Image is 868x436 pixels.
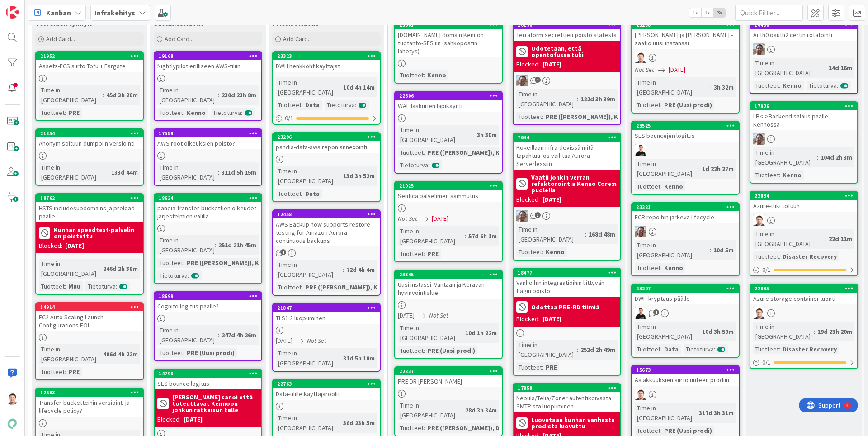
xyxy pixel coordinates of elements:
[750,192,857,200] div: 22834
[632,211,739,223] div: ECR repoihin järkevä lifecycle
[750,293,857,304] div: Azure storage container luonti
[755,103,857,109] div: 17926
[341,82,377,92] div: 10d 4h 14m
[753,58,825,78] div: Time in [GEOGRAPHIC_DATA]
[514,75,620,86] div: ET
[46,35,75,43] span: Add Card...
[750,284,857,304] div: 22835Azure storage container luonti
[108,167,109,177] span: :
[531,174,618,193] b: Vaatii jonkin verran refaktorointia Kenno Core:n puolella
[631,202,740,276] a: 23221ECR repoihin järkevä lifecycleETTime in [GEOGRAPHIC_DATA]:10d 5mTuotteet:Kenno
[514,29,620,41] div: Terraform secrettien poisto statesta
[535,77,541,83] span: 1
[395,270,502,299] div: 23345Uusi instassi: Vantaan ja Keravan hyvinvointialue
[635,181,660,191] div: Tuotteet
[155,129,261,149] div: 17559AWS root oikeuksien poisto?
[780,251,839,261] div: Disaster Recovery
[753,229,825,249] div: Time in [GEOGRAPHIC_DATA]
[807,81,837,90] div: Tietoturva
[398,214,417,223] i: Not Set
[276,100,302,110] div: Tuotteet
[632,226,739,237] div: ET
[395,190,502,202] div: Sentica palvelimen sammutus
[40,130,143,137] div: 21254
[273,52,380,72] div: 23323DWH henkkoht käyttäjät
[109,167,140,177] div: 133d 44m
[542,112,543,122] span: :
[425,70,448,80] div: Kenno
[273,218,380,246] div: AWS Backup now supports restore testing for Amazon Aurora continuous backups
[750,133,857,145] div: ET
[39,259,99,279] div: Time in [GEOGRAPHIC_DATA]
[302,282,303,292] span: :
[513,133,621,261] a: 7644Kokeillaan infra-devissä mitä tapahtuu jos vaihtaa Aurora ServerlessiinVaatii jonkin verran r...
[753,214,765,226] img: TG
[817,152,818,162] span: :
[273,52,380,60] div: 23323
[779,251,780,261] span: :
[395,92,502,100] div: 22606
[535,212,541,218] span: 3
[750,102,857,110] div: 17926
[325,100,355,110] div: Tietoturva
[215,240,216,250] span: :
[155,129,261,137] div: 17559
[826,234,854,244] div: 22d 11m
[631,284,740,358] a: 23297DWH kryptaus päälleJVTime in [GEOGRAPHIC_DATA]:10d 3h 59mTuotteet:DataTietoturva:
[543,112,626,122] div: PRE ([PERSON_NAME]), K...
[514,269,620,297] div: 18477Vanhoihin integraatioihin liittyvän flagin poisto
[39,241,62,251] div: Blocked:
[632,203,739,223] div: 23221ECR repoihin järkevä lifecycle
[273,210,380,246] div: 12458AWS Backup now supports restore testing for Amazon Aurora continuous backups
[514,142,620,170] div: Kokeillaan infra-devissä mitä tapahtuu jos vaihtaa Aurora Serverlessiin
[578,94,618,104] div: 122d 3h 39m
[159,130,261,137] div: 17559
[779,81,780,90] span: :
[211,108,241,118] div: Tietoturva
[343,265,344,275] span: :
[710,82,712,92] span: :
[632,203,739,211] div: 23221
[276,189,302,199] div: Tuotteet
[276,166,340,186] div: Time in [GEOGRAPHIC_DATA]
[399,93,502,99] div: 22606
[750,43,857,55] div: ET
[750,102,857,130] div: 17926LB<->Backend salaus päälle Kennossa
[277,305,380,311] div: 21847
[542,247,543,257] span: :
[40,195,143,201] div: 18762
[276,77,340,97] div: Time in [GEOGRAPHIC_DATA]
[54,227,140,239] b: Kunhan speedtest-palvelin on poistettu
[183,258,184,268] span: :
[636,204,739,210] div: 23221
[755,285,857,292] div: 22835
[36,303,143,311] div: 14914
[513,20,621,125] a: 20196Terraform secrettien poisto statestaOdotetaan, että opentofussa tukiBlocked:[DATE]ETTime in ...
[514,133,620,142] div: 7644
[516,89,577,109] div: Time in [GEOGRAPHIC_DATA]
[698,164,700,174] span: :
[276,260,343,280] div: Time in [GEOGRAPHIC_DATA]
[750,101,858,184] a: 17926LB<->Backend salaus päälle KennossaETTime in [GEOGRAPHIC_DATA]:104d 2h 3mTuotteet:Kenno
[542,195,561,204] div: [DATE]
[183,108,184,118] span: :
[159,293,261,299] div: 18699
[39,85,103,105] div: Time in [GEOGRAPHIC_DATA]
[341,171,377,181] div: 13d 3h 52m
[635,240,710,260] div: Time in [GEOGRAPHIC_DATA]
[516,75,528,86] img: ET
[273,133,380,141] div: 23296
[518,134,620,141] div: 7644
[273,113,380,124] div: 0/1
[753,81,779,90] div: Tuotteet
[428,160,429,170] span: :
[660,181,662,191] span: :
[635,226,646,237] img: ET
[632,29,739,49] div: [PERSON_NAME] ja [PERSON_NAME] -säätiö uusi instanssi
[159,195,261,201] div: 18624
[35,193,144,295] a: 18762HSTS includesubdomains ja preload päälleKunhan speedtest-palvelin on poistettuBlocked:[DATE]...
[272,132,381,202] a: 23296pandia-data-aws repon annexointiTime in [GEOGRAPHIC_DATA]:13d 3h 52mTuotteet:Data
[219,167,259,177] div: 311d 5h 15m
[155,52,261,72] div: 19168Nightlypilot erilliseen AWS-tiliin
[424,70,425,80] span: :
